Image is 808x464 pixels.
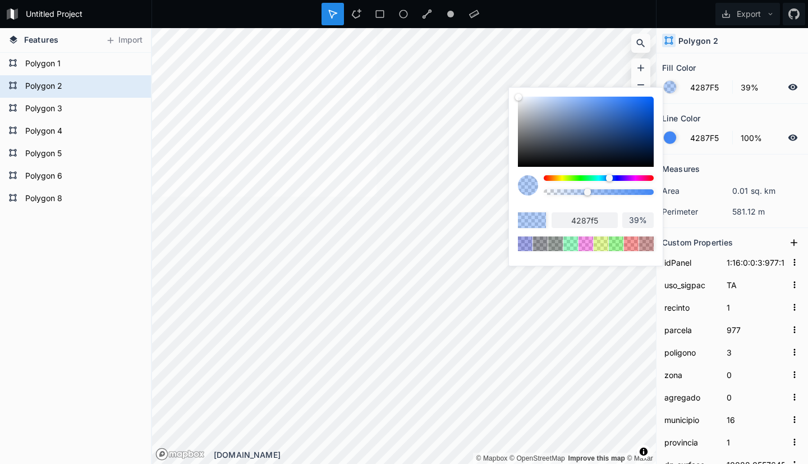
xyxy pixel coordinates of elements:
h2: Line Color [662,110,700,127]
a: Mapbox logo [155,448,168,461]
dd: 0.01 sq. km [732,185,802,197]
input: Name [662,411,719,428]
input: Empty [724,389,787,406]
input: Empty [724,254,787,271]
span: Features [24,34,58,46]
input: Name [662,299,719,316]
h2: Fill Color [662,59,696,76]
dt: perimeter [662,206,732,217]
a: Mapbox logo [155,448,205,461]
dd: 581.12 m [732,206,802,217]
input: Empty [724,321,787,338]
input: Empty [724,299,787,316]
input: Empty [724,276,787,293]
a: Map feedback [568,454,625,462]
input: Empty [724,434,787,451]
button: Export [715,3,780,25]
span: Toggle attribution [640,445,647,458]
input: Name [662,389,719,406]
a: Maxar [627,454,654,462]
dt: area [662,185,732,197]
button: Import [100,31,148,49]
input: Name [662,434,719,451]
h2: Measures [662,160,700,178]
input: Name [662,321,719,338]
a: OpenStreetMap [509,454,565,462]
input: Name [662,254,719,271]
h2: Custom Properties [662,234,733,251]
input: Empty [724,344,787,361]
button: Toggle attribution [637,445,650,458]
h4: Polygon 2 [678,35,718,47]
input: Name [662,366,719,383]
a: Mapbox [476,454,507,462]
input: Name [662,276,719,293]
input: Name [662,344,719,361]
input: Empty [724,366,787,383]
input: Empty [724,411,787,428]
div: [DOMAIN_NAME] [214,449,656,461]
